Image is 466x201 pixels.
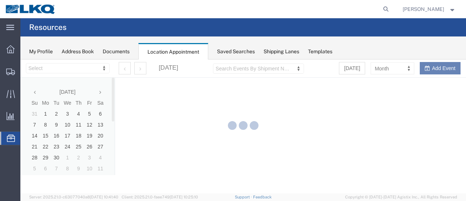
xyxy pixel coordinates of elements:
[402,5,456,13] button: [PERSON_NAME]
[138,43,208,60] div: Location Appointment
[235,195,253,199] a: Support
[253,195,272,199] a: Feedback
[345,194,457,200] span: Copyright © [DATE]-[DATE] Agistix Inc., All Rights Reserved
[308,48,332,55] div: Templates
[217,48,255,55] div: Saved Searches
[29,18,67,36] h4: Resources
[90,195,118,199] span: [DATE] 10:41:40
[5,4,56,15] img: logo
[29,195,118,199] span: Server: 2025.21.0-c63077040a8
[264,48,299,55] div: Shipping Lanes
[122,195,198,199] span: Client: 2025.21.0-faee749
[103,48,130,55] div: Documents
[170,195,198,199] span: [DATE] 10:25:10
[62,48,94,55] div: Address Book
[403,5,444,13] span: Sopha Sam
[29,48,53,55] div: My Profile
